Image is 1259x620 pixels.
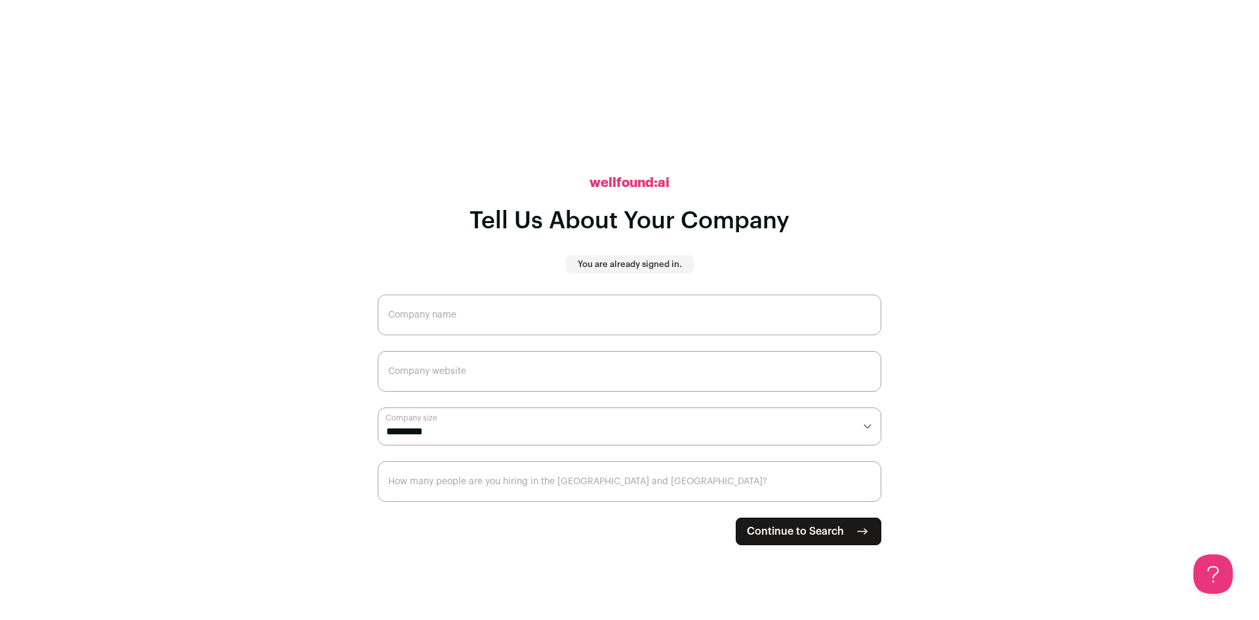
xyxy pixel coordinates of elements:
[578,259,682,270] p: You are already signed in.
[378,461,881,502] input: How many people are you hiring in the US and Canada?
[747,524,844,539] span: Continue to Search
[378,351,881,392] input: Company website
[736,518,881,545] button: Continue to Search
[470,208,789,234] h1: Tell Us About Your Company
[590,174,669,192] h2: wellfound:ai
[378,295,881,335] input: Company name
[1193,554,1233,594] iframe: Help Scout Beacon - Open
